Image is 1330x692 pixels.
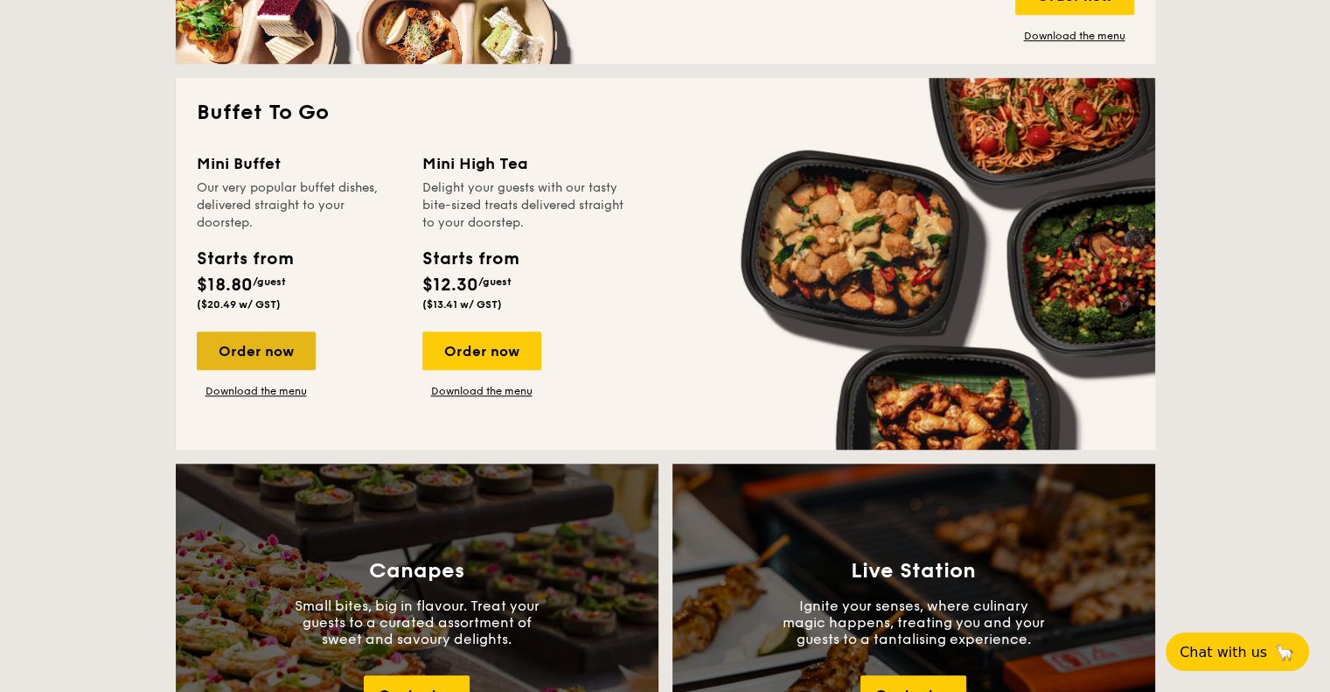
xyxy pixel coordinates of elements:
[197,298,281,311] span: ($20.49 w/ GST)
[851,559,976,584] h3: Live Station
[369,559,464,584] h3: Canapes
[422,332,541,370] div: Order now
[197,384,316,398] a: Download the menu
[1274,642,1295,662] span: 🦙
[422,275,478,296] span: $12.30
[1015,29,1134,43] a: Download the menu
[478,276,512,288] span: /guest
[422,246,518,272] div: Starts from
[422,384,541,398] a: Download the menu
[286,598,548,647] p: Small bites, big in flavour. Treat your guests to a curated assortment of sweet and savoury delig...
[197,332,316,370] div: Order now
[422,179,627,232] div: Delight your guests with our tasty bite-sized treats delivered straight to your doorstep.
[197,246,292,272] div: Starts from
[197,275,253,296] span: $18.80
[197,99,1134,127] h2: Buffet To Go
[197,179,401,232] div: Our very popular buffet dishes, delivered straight to your doorstep.
[253,276,286,288] span: /guest
[783,598,1045,647] p: Ignite your senses, where culinary magic happens, treating you and your guests to a tantalising e...
[1166,633,1309,671] button: Chat with us🦙
[422,298,502,311] span: ($13.41 w/ GST)
[422,151,627,176] div: Mini High Tea
[197,151,401,176] div: Mini Buffet
[1180,644,1267,661] span: Chat with us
